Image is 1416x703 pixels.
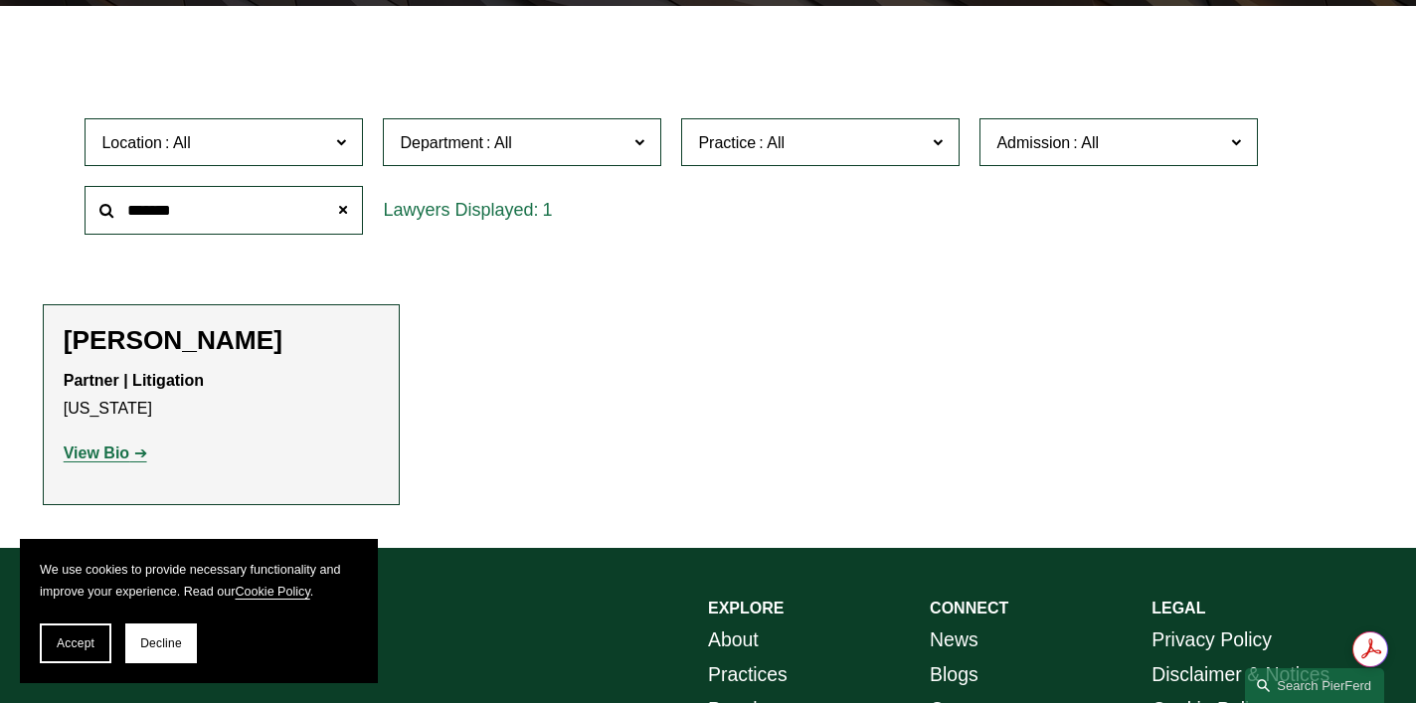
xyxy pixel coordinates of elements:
a: Cookie Policy [235,585,309,599]
span: Location [101,134,162,151]
p: We use cookies to provide necessary functionality and improve your experience. Read our . [40,559,358,604]
strong: EXPLORE [708,600,784,616]
button: Accept [40,623,111,663]
strong: CONNECT [930,600,1008,616]
a: News [930,622,978,657]
a: Blogs [930,657,978,692]
a: View Bio [64,444,147,461]
span: Accept [57,636,94,650]
section: Cookie banner [20,539,378,683]
h2: [PERSON_NAME] [64,325,380,357]
span: Practice [698,134,756,151]
a: Practices [708,657,788,692]
span: Admission [996,134,1070,151]
a: Privacy Policy [1151,622,1272,657]
strong: Partner | Litigation [64,372,204,389]
a: Disclaimer & Notices [1151,657,1329,692]
a: Search this site [1245,668,1384,703]
button: Decline [125,623,197,663]
span: Decline [140,636,182,650]
p: [US_STATE] [64,367,380,425]
a: About [708,622,759,657]
strong: View Bio [64,444,129,461]
strong: LEGAL [1151,600,1205,616]
span: 1 [543,200,553,220]
span: Department [400,134,483,151]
